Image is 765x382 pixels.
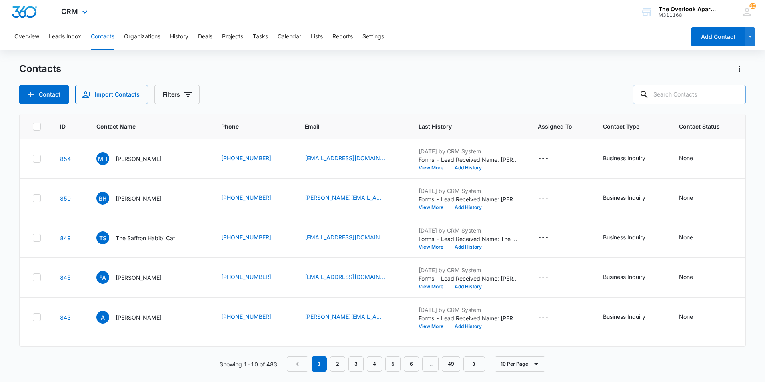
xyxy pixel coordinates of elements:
[60,235,71,241] a: Navigate to contact details page for The Saffron Habibi Cat
[659,6,717,12] div: account name
[538,273,563,282] div: Assigned To - - Select to Edit Field
[116,313,162,322] p: [PERSON_NAME]
[495,356,545,372] button: 10 Per Page
[679,193,693,202] div: None
[419,274,519,283] p: Forms - Lead Received Name: [PERSON_NAME] Email: [EMAIL_ADDRESS][DOMAIN_NAME] Phone: [PHONE_NUMBE...
[60,155,71,162] a: Navigate to contact details page for MacKenzie Hunt
[404,356,419,372] a: Page 6
[96,122,190,131] span: Contact Name
[633,85,746,104] input: Search Contacts
[679,273,693,281] div: None
[749,3,756,9] div: notifications count
[221,122,274,131] span: Phone
[96,231,190,244] div: Contact Name - The Saffron Habibi Cat - Select to Edit Field
[385,356,401,372] a: Page 5
[419,345,519,354] p: [DATE] by CRM System
[222,24,243,50] button: Projects
[91,24,114,50] button: Contacts
[419,147,519,155] p: [DATE] by CRM System
[538,154,563,163] div: Assigned To - - Select to Edit Field
[538,154,549,163] div: ---
[419,314,519,322] p: Forms - Lead Received Name: [PERSON_NAME]: [PERSON_NAME][EMAIL_ADDRESS][PERSON_NAME][DOMAIN_NAME]...
[538,312,563,322] div: Assigned To - - Select to Edit Field
[60,314,71,321] a: Navigate to contact details page for Amy
[603,233,660,243] div: Contact Type - Business Inquiry - Select to Edit Field
[449,205,487,210] button: Add History
[603,122,648,131] span: Contact Type
[603,312,660,322] div: Contact Type - Business Inquiry - Select to Edit Field
[19,85,69,104] button: Add Contact
[305,193,385,202] a: [PERSON_NAME][EMAIL_ADDRESS][DOMAIN_NAME]
[538,233,563,243] div: Assigned To - - Select to Edit Field
[96,192,176,205] div: Contact Name - Breana Houston - Select to Edit Field
[367,356,382,372] a: Page 4
[124,24,160,50] button: Organizations
[305,193,399,203] div: Email - Breana.houston24@gmail.com - Select to Edit Field
[221,154,286,163] div: Phone - (303) 512-3028 - Select to Edit Field
[679,122,720,131] span: Contact Status
[419,195,519,203] p: Forms - Lead Received Name: [PERSON_NAME] Email: [PERSON_NAME][EMAIL_ADDRESS][DOMAIN_NAME] Phone:...
[419,165,449,170] button: View More
[449,165,487,170] button: Add History
[538,273,549,282] div: ---
[603,273,645,281] div: Business Inquiry
[419,235,519,243] p: Forms - Lead Received Name: The Saffron Habibi Cat Email: [EMAIL_ADDRESS][DOMAIN_NAME] Phone: [PH...
[116,234,175,242] p: The Saffron Habibi Cat
[442,356,460,372] a: Page 49
[419,122,507,131] span: Last History
[96,152,176,165] div: Contact Name - MacKenzie Hunt - Select to Edit Field
[733,62,746,75] button: Actions
[253,24,268,50] button: Tasks
[14,24,39,50] button: Overview
[659,12,717,18] div: account id
[603,233,645,241] div: Business Inquiry
[449,245,487,249] button: Add History
[96,271,109,284] span: FA
[332,24,353,50] button: Reports
[221,312,286,322] div: Phone - (719) 242-4403 - Select to Edit Field
[221,233,286,243] div: Phone - (347) 821-1593 - Select to Edit Field
[305,312,399,322] div: Email - amy.porter@westernalum.org - Select to Edit Field
[96,311,176,324] div: Contact Name - Amy - Select to Edit Field
[679,154,693,162] div: None
[60,274,71,281] a: Navigate to contact details page for Francisco Angulo
[603,154,645,162] div: Business Inquiry
[679,233,707,243] div: Contact Status - None - Select to Edit Field
[679,193,707,203] div: Contact Status - None - Select to Edit Field
[679,312,693,321] div: None
[198,24,212,50] button: Deals
[221,193,271,202] a: [PHONE_NUMBER]
[305,233,399,243] div: Email - josephchawki3@gmail.com - Select to Edit Field
[538,233,549,243] div: ---
[116,155,162,163] p: [PERSON_NAME]
[278,24,301,50] button: Calendar
[419,266,519,274] p: [DATE] by CRM System
[603,312,645,321] div: Business Inquiry
[305,122,388,131] span: Email
[362,24,384,50] button: Settings
[603,154,660,163] div: Contact Type - Business Inquiry - Select to Edit Field
[116,273,162,282] p: [PERSON_NAME]
[221,312,271,321] a: [PHONE_NUMBER]
[312,356,327,372] em: 1
[419,245,449,249] button: View More
[220,360,277,368] p: Showing 1-10 of 483
[538,193,563,203] div: Assigned To - - Select to Edit Field
[749,3,756,9] span: 19
[603,193,660,203] div: Contact Type - Business Inquiry - Select to Edit Field
[75,85,148,104] button: Import Contacts
[691,27,745,46] button: Add Contact
[305,154,385,162] a: [EMAIL_ADDRESS][DOMAIN_NAME]
[679,233,693,241] div: None
[96,152,109,165] span: MH
[221,273,286,282] div: Phone - (720) 451-2836 - Select to Edit Field
[679,312,707,322] div: Contact Status - None - Select to Edit Field
[60,122,66,131] span: ID
[419,306,519,314] p: [DATE] by CRM System
[49,24,81,50] button: Leads Inbox
[305,273,399,282] div: Email - fdangulo@gmail.com - Select to Edit Field
[305,273,385,281] a: [EMAIL_ADDRESS][DOMAIN_NAME]
[419,226,519,235] p: [DATE] by CRM System
[96,192,109,205] span: BH
[419,205,449,210] button: View More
